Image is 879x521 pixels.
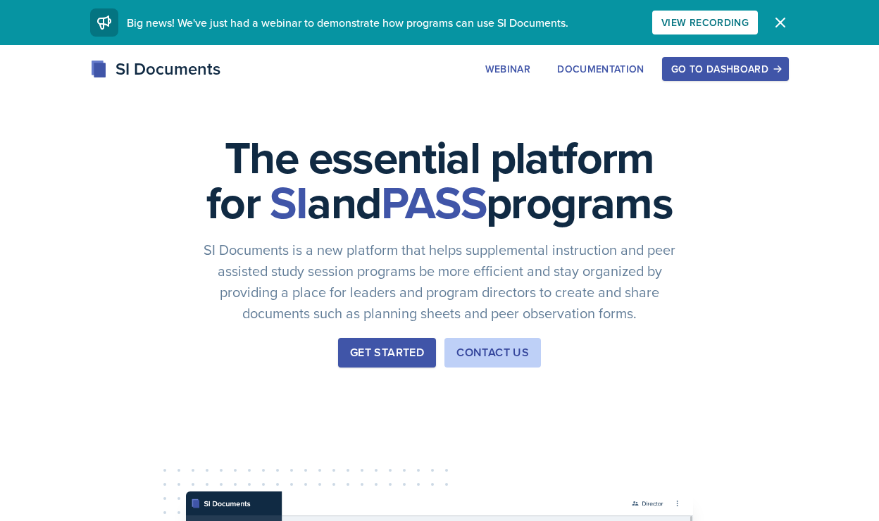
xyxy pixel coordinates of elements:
div: Get Started [350,344,424,361]
button: Contact Us [444,338,541,368]
button: Webinar [476,57,540,81]
span: Big news! We've just had a webinar to demonstrate how programs can use SI Documents. [127,15,568,30]
div: Contact Us [456,344,529,361]
div: Go to Dashboard [671,63,780,75]
div: SI Documents [90,56,220,82]
div: View Recording [661,17,749,28]
button: Get Started [338,338,436,368]
button: Documentation [548,57,654,81]
div: Webinar [485,63,530,75]
button: View Recording [652,11,758,34]
div: Documentation [557,63,644,75]
button: Go to Dashboard [662,57,789,81]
